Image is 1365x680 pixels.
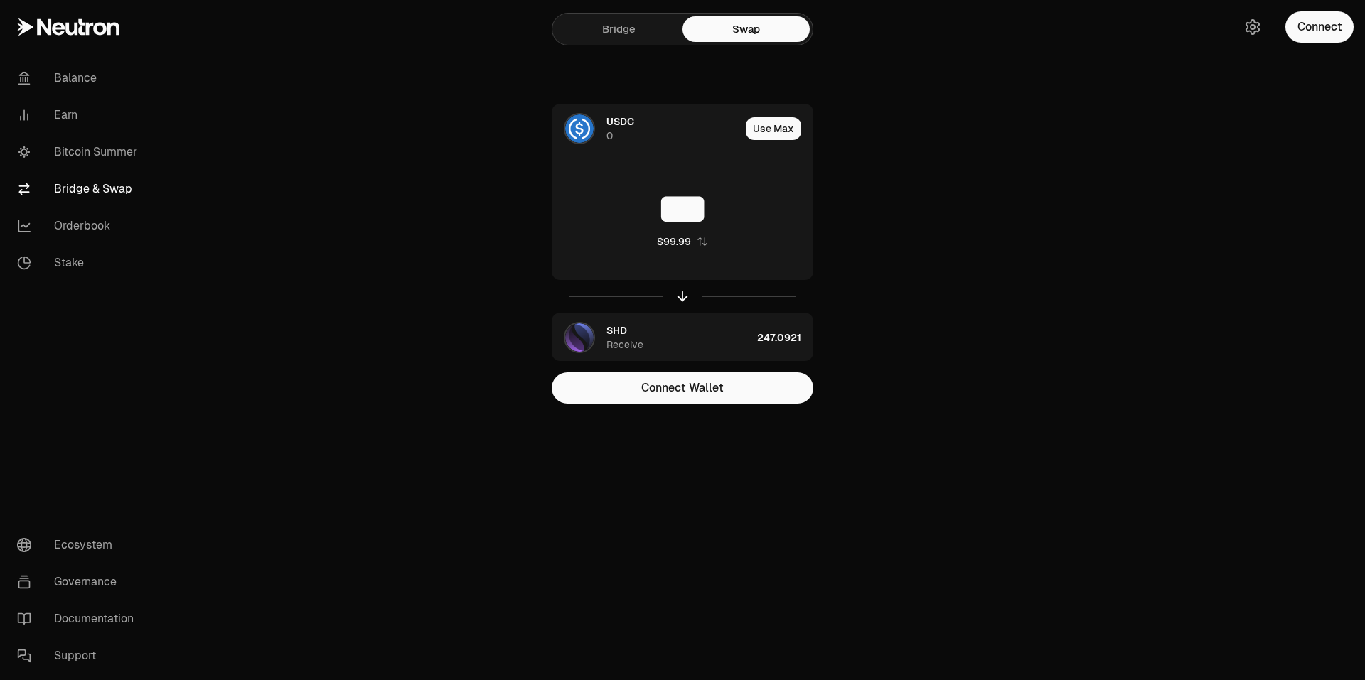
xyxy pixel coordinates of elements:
[606,323,627,338] span: SHD
[746,117,801,140] button: Use Max
[552,313,813,362] button: SHD LogoSHDReceive247.0921
[657,234,691,249] div: $99.99
[6,134,154,171] a: Bitcoin Summer
[6,60,154,97] a: Balance
[565,323,594,352] img: SHD Logo
[657,234,708,249] button: $99.99
[606,338,643,352] div: Receive
[6,171,154,207] a: Bridge & Swap
[552,313,751,362] div: SHD LogoSHDReceive
[6,563,154,600] a: Governance
[552,104,740,153] div: USDC LogoUSDC0
[6,97,154,134] a: Earn
[6,527,154,563] a: Ecosystem
[606,114,634,129] span: USDC
[757,313,813,362] div: 247.0921
[555,16,682,42] a: Bridge
[565,114,594,143] img: USDC Logo
[6,244,154,281] a: Stake
[552,372,813,404] button: Connect Wallet
[6,600,154,637] a: Documentation
[6,207,154,244] a: Orderbook
[606,129,613,143] div: 0
[682,16,810,42] a: Swap
[1285,11,1354,43] button: Connect
[6,637,154,674] a: Support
